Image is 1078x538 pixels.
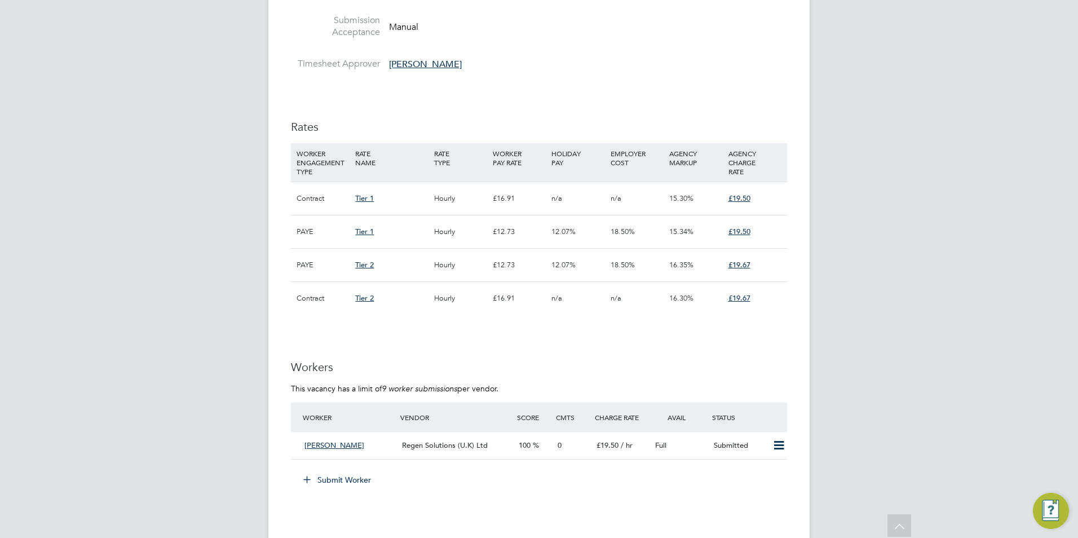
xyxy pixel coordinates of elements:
[669,293,693,303] span: 16.30%
[490,282,549,315] div: £16.91
[294,215,352,248] div: PAYE
[304,440,364,450] span: [PERSON_NAME]
[728,227,750,236] span: £19.50
[608,143,666,173] div: EMPLOYER COST
[355,260,374,270] span: Tier 2
[651,407,709,427] div: Avail
[669,193,693,203] span: 15.30%
[389,21,418,33] span: Manual
[709,436,768,455] div: Submitted
[666,143,725,173] div: AGENCY MARKUP
[294,282,352,315] div: Contract
[669,227,693,236] span: 15.34%
[431,282,490,315] div: Hourly
[295,471,380,489] button: Submit Worker
[294,249,352,281] div: PAYE
[551,193,562,203] span: n/a
[551,260,576,270] span: 12.07%
[431,249,490,281] div: Hourly
[355,293,374,303] span: Tier 2
[549,143,607,173] div: HOLIDAY PAY
[291,58,380,70] label: Timesheet Approver
[291,15,380,38] label: Submission Acceptance
[355,227,374,236] span: Tier 1
[355,193,374,203] span: Tier 1
[294,182,352,215] div: Contract
[611,227,635,236] span: 18.50%
[669,260,693,270] span: 16.35%
[431,215,490,248] div: Hourly
[431,143,490,173] div: RATE TYPE
[551,227,576,236] span: 12.07%
[397,407,514,427] div: Vendor
[352,143,431,173] div: RATE NAME
[558,440,562,450] span: 0
[728,293,750,303] span: £19.67
[291,120,787,134] h3: Rates
[611,260,635,270] span: 18.50%
[291,360,787,374] h3: Workers
[621,440,633,450] span: / hr
[728,193,750,203] span: £19.50
[514,407,553,427] div: Score
[553,407,592,427] div: Cmts
[519,440,531,450] span: 100
[490,215,549,248] div: £12.73
[611,193,621,203] span: n/a
[726,143,784,182] div: AGENCY CHARGE RATE
[490,143,549,173] div: WORKER PAY RATE
[291,383,787,394] p: This vacancy has a limit of per vendor.
[655,440,666,450] span: Full
[551,293,562,303] span: n/a
[389,59,462,70] span: [PERSON_NAME]
[728,260,750,270] span: £19.67
[490,182,549,215] div: £16.91
[597,440,618,450] span: £19.50
[402,440,488,450] span: Regen Solutions (U.K) Ltd
[611,293,621,303] span: n/a
[294,143,352,182] div: WORKER ENGAGEMENT TYPE
[1033,493,1069,529] button: Engage Resource Center
[431,182,490,215] div: Hourly
[592,407,651,427] div: Charge Rate
[490,249,549,281] div: £12.73
[382,383,457,394] em: 9 worker submissions
[300,407,397,427] div: Worker
[709,407,787,427] div: Status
